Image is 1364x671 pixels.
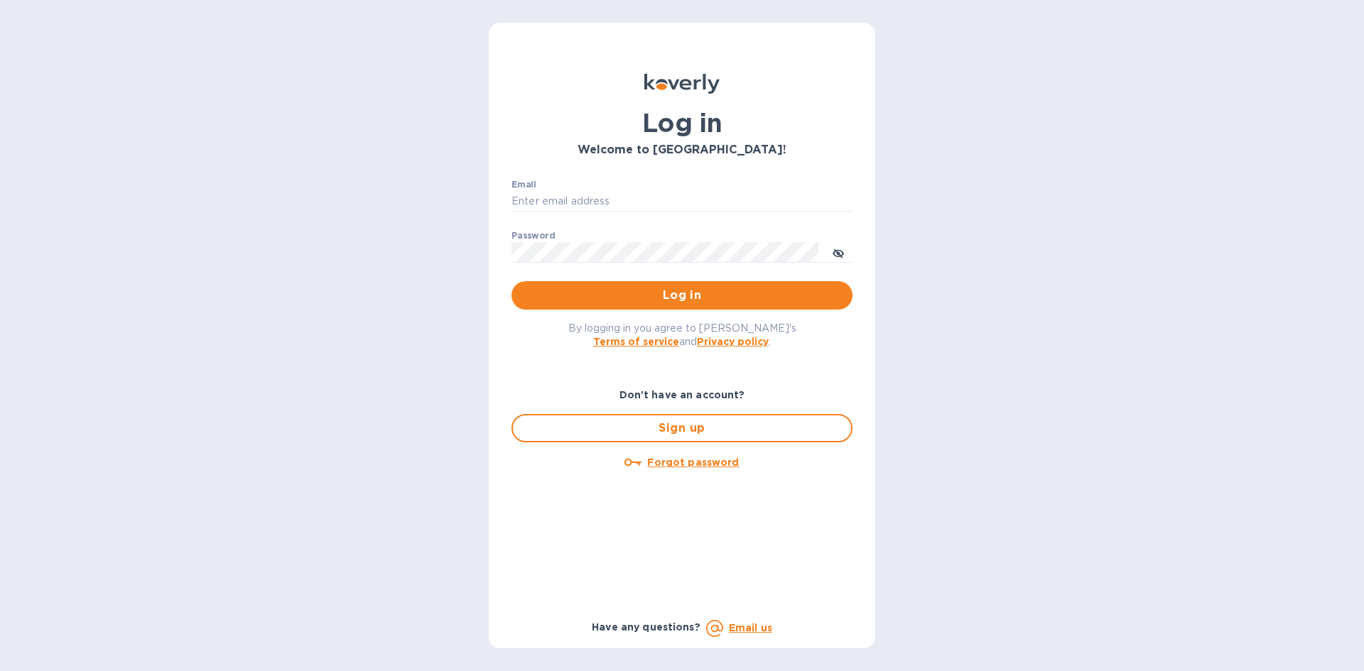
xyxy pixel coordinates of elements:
[511,281,852,310] button: Log in
[644,74,720,94] img: Koverly
[511,143,852,157] h3: Welcome to [GEOGRAPHIC_DATA]!
[511,231,555,240] label: Password
[568,322,796,347] span: By logging in you agree to [PERSON_NAME]'s and .
[511,191,852,212] input: Enter email address
[523,287,841,304] span: Log in
[729,622,772,633] a: Email us
[619,389,745,400] b: Don't have an account?
[593,336,679,347] a: Terms of service
[511,180,536,189] label: Email
[511,108,852,138] h1: Log in
[697,336,769,347] a: Privacy policy
[592,621,700,633] b: Have any questions?
[647,457,739,468] u: Forgot password
[511,414,852,442] button: Sign up
[824,238,852,266] button: toggle password visibility
[524,420,840,437] span: Sign up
